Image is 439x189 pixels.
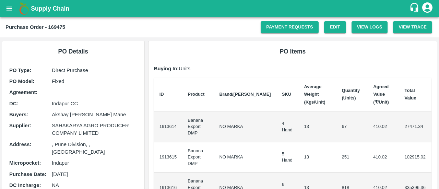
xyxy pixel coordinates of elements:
[1,1,17,16] button: open drawer
[214,142,276,173] td: NO MARKA
[31,5,69,12] b: Supply Chain
[298,142,336,173] td: 13
[342,88,360,101] b: Quantity (Units)
[399,112,431,142] td: 27471.34
[219,92,271,97] b: Brand/[PERSON_NAME]
[352,21,388,33] button: View Logs
[8,47,139,56] h6: PO Details
[154,66,179,71] b: Buying In:
[182,112,214,142] td: Banana Export DMP
[52,111,137,118] p: Akshay [PERSON_NAME] Mane
[182,142,214,173] td: Banana Export DMP
[421,1,434,16] div: account of current user
[17,2,31,15] img: logo
[52,141,137,156] p: , Pune Division, , [GEOGRAPHIC_DATA]
[52,122,137,137] p: SAHAKARYA AGRO PRODUCER COMPANY LIMITED
[5,24,65,30] b: Purchase Order - 169475
[52,181,137,189] p: NA
[276,112,299,142] td: 4 Hand
[368,142,399,173] td: 410.02
[393,21,432,33] button: View Trace
[336,142,368,173] td: 251
[9,160,41,166] b: Micropocket :
[9,172,46,177] b: Purchase Date :
[373,84,389,105] b: Agreed Value (₹/Unit)
[9,112,28,117] b: Buyers :
[368,112,399,142] td: 410.02
[9,90,37,95] b: Agreement:
[52,100,137,107] p: Indapur CC
[214,112,276,142] td: NO MARKA
[52,78,137,85] p: Fixed
[336,112,368,142] td: 67
[409,2,421,15] div: customer-support
[9,182,41,188] b: DC Incharge :
[298,112,336,142] td: 13
[52,67,137,74] p: Direct Purchase
[188,92,204,97] b: Product
[9,68,31,73] b: PO Type :
[52,159,137,167] p: Indapur
[154,47,431,56] h6: PO Items
[9,142,31,147] b: Address :
[159,92,164,97] b: ID
[261,21,319,33] a: Payment Requests
[9,123,31,128] b: Supplier :
[282,92,291,97] b: SKU
[399,142,431,173] td: 102915.02
[324,21,346,33] a: Edit
[154,112,182,142] td: 1913614
[9,79,34,84] b: PO Model :
[31,4,409,13] a: Supply Chain
[304,84,325,105] b: Average Weight (Kgs/Unit)
[154,65,431,72] p: Units
[276,142,299,173] td: 5 Hand
[52,170,137,178] p: [DATE]
[154,142,182,173] td: 1913615
[405,88,416,101] b: Total Value
[9,101,18,106] b: DC :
